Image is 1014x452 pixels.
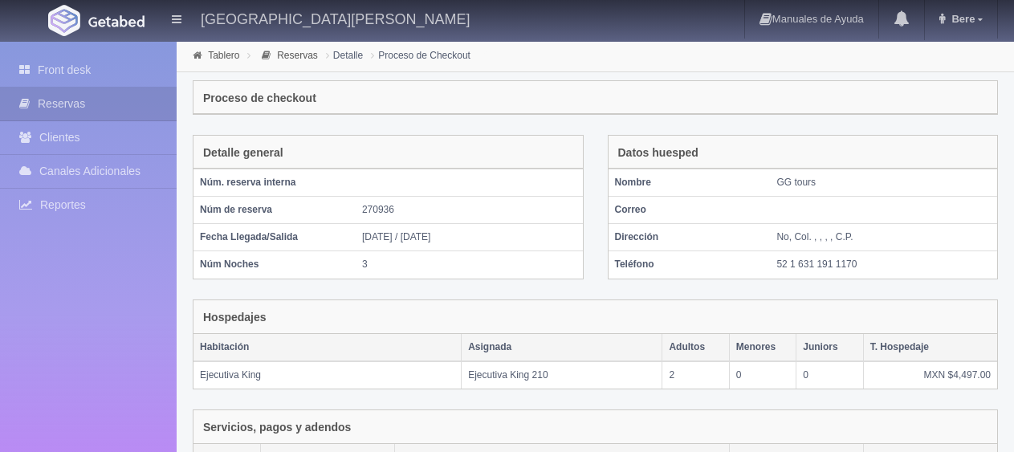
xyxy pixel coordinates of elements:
[609,224,771,251] th: Dirección
[193,251,356,279] th: Núm Noches
[609,169,771,197] th: Nombre
[203,147,283,159] h4: Detalle general
[356,224,583,251] td: [DATE] / [DATE]
[193,361,462,389] td: Ejecutiva King
[947,13,975,25] span: Bere
[356,197,583,224] td: 270936
[193,197,356,224] th: Núm de reserva
[796,361,863,389] td: 0
[367,47,474,63] li: Proceso de Checkout
[356,251,583,279] td: 3
[193,169,356,197] th: Núm. reserva interna
[863,334,997,361] th: T. Hospedaje
[208,50,239,61] a: Tablero
[277,50,318,61] a: Reservas
[462,361,662,389] td: Ejecutiva King 210
[88,15,145,27] img: Getabed
[193,334,462,361] th: Habitación
[729,334,796,361] th: Menores
[203,312,267,324] h4: Hospedajes
[201,8,470,28] h4: [GEOGRAPHIC_DATA][PERSON_NAME]
[770,169,997,197] td: GG tours
[609,197,771,224] th: Correo
[662,361,729,389] td: 2
[729,361,796,389] td: 0
[609,251,771,279] th: Teléfono
[662,334,729,361] th: Adultos
[203,421,351,434] h4: Servicios, pagos y adendos
[203,92,316,104] h4: Proceso de checkout
[322,47,367,63] li: Detalle
[796,334,863,361] th: Juniors
[462,334,662,361] th: Asignada
[770,224,997,251] td: No, Col. , , , , C.P.
[48,5,80,36] img: Getabed
[863,361,997,389] td: MXN $4,497.00
[770,251,997,279] td: 52 1 631 191 1170
[618,147,698,159] h4: Datos huesped
[193,224,356,251] th: Fecha Llegada/Salida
